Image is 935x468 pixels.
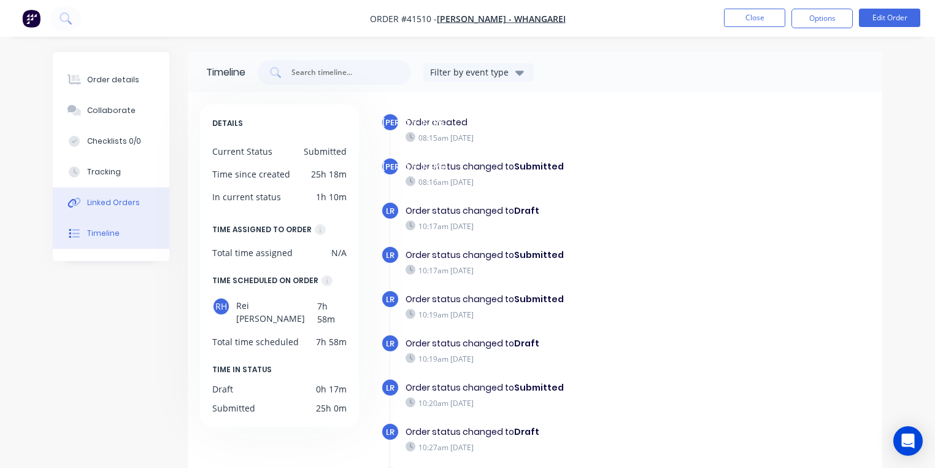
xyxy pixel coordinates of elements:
span: LR [386,205,394,217]
div: Order status changed to [406,205,706,217]
div: Order status changed to [406,426,706,439]
div: 25h 18m [311,168,347,181]
span: DETAILS [212,117,243,130]
div: Draft [212,383,233,396]
span: TIME IN STATUS [212,363,272,376]
div: 7h 58m [316,335,347,348]
span: LR [386,294,394,305]
a: [PERSON_NAME] - Whangarei [437,13,566,25]
div: Timeline [206,65,245,80]
span: [PERSON_NAME] [382,161,447,173]
span: LR [386,382,394,394]
button: Edit Order [859,9,920,27]
b: Submitted [514,160,564,173]
button: Checklists 0/0 [53,126,169,157]
div: 08:16am [DATE] [406,176,706,187]
div: Order status changed to [406,249,706,262]
div: Checklists 0/0 [87,136,141,147]
div: In current status [212,190,281,203]
div: 10:19am [DATE] [406,309,706,320]
div: Collaborate [87,105,136,116]
div: 08:15am [DATE] [406,132,706,143]
div: 10:19am [DATE] [406,353,706,364]
b: Draft [514,205,539,217]
div: Order status changed to [406,293,706,306]
div: 10:17am [DATE] [406,220,706,232]
span: LR [386,249,394,261]
div: Timeline [87,228,120,239]
div: Order created [406,116,706,129]
span: Rei [PERSON_NAME] [236,297,317,326]
button: Linked Orders [53,187,169,218]
div: Order status changed to [406,160,706,173]
div: Order status changed to [406,337,706,350]
button: Filter by event type [423,63,534,82]
div: 25h 0m [316,402,347,415]
div: 10:27am [DATE] [406,442,706,453]
div: Order details [87,74,139,85]
b: Draft [514,426,539,438]
div: Open Intercom Messenger [893,426,923,456]
button: Tracking [53,157,169,187]
div: Submitted [212,402,255,415]
div: N/A [331,246,347,259]
button: Order details [53,64,169,95]
div: 7h 58m [317,297,347,326]
div: 1h 10m [316,190,347,203]
div: Time since created [212,168,290,181]
span: [PERSON_NAME] [382,117,447,128]
span: LR [386,338,394,349]
b: Draft [514,337,539,349]
button: Collaborate [53,95,169,126]
div: 0h 17m [316,383,347,396]
button: Close [724,9,785,27]
span: LR [386,426,394,438]
img: Factory [22,9,40,28]
b: Submitted [514,293,564,305]
div: Total time assigned [212,246,293,259]
div: 10:20am [DATE] [406,397,706,408]
button: Options [791,9,853,28]
div: TIME SCHEDULED ON ORDER [212,274,318,287]
div: 10:17am [DATE] [406,265,706,276]
button: Timeline [53,218,169,249]
div: Current Status [212,145,272,158]
div: RH [212,297,230,316]
div: Linked Orders [87,197,140,208]
span: Order #41510 - [370,13,437,25]
div: Submitted [304,145,347,158]
div: Tracking [87,166,121,177]
div: TIME ASSIGNED TO ORDER [212,223,312,236]
div: Filter by event type [430,66,512,79]
b: Submitted [514,381,564,394]
div: Total time scheduled [212,335,299,348]
input: Search timeline... [290,66,392,79]
div: Order status changed to [406,381,706,394]
b: Submitted [514,249,564,261]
